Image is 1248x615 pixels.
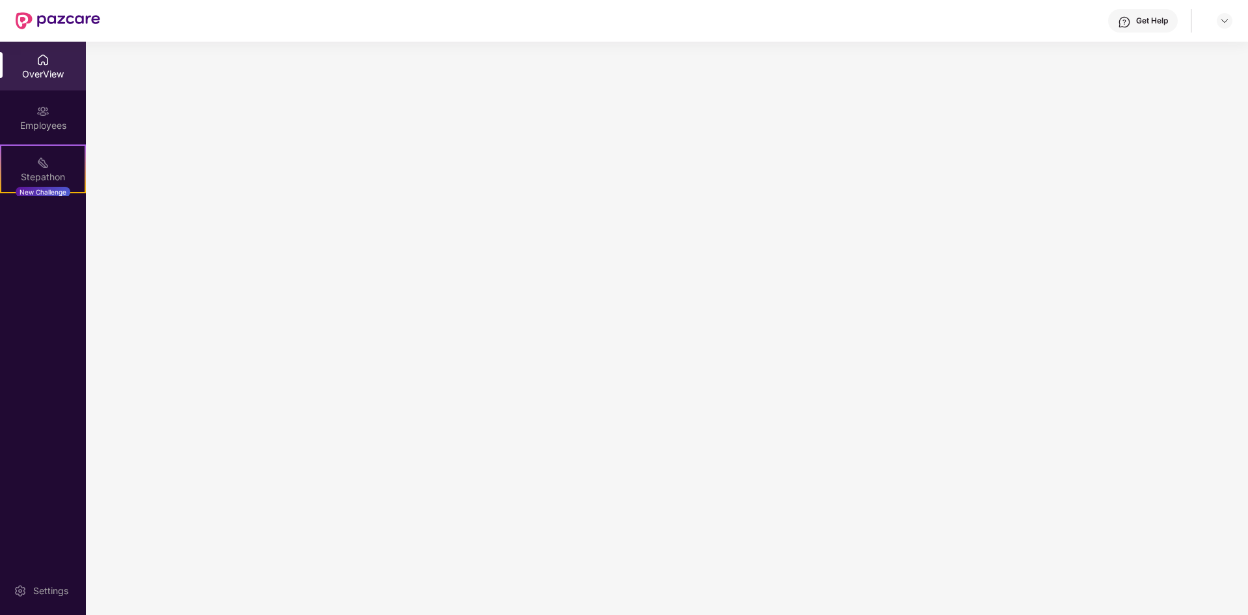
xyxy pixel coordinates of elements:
[1136,16,1168,26] div: Get Help
[1118,16,1131,29] img: svg+xml;base64,PHN2ZyBpZD0iSGVscC0zMngzMiIgeG1sbnM9Imh0dHA6Ly93d3cudzMub3JnLzIwMDAvc3ZnIiB3aWR0aD...
[16,12,100,29] img: New Pazcare Logo
[1,171,85,184] div: Stepathon
[1219,16,1230,26] img: svg+xml;base64,PHN2ZyBpZD0iRHJvcGRvd24tMzJ4MzIiIHhtbG5zPSJodHRwOi8vd3d3LnczLm9yZy8yMDAwL3N2ZyIgd2...
[36,105,49,118] img: svg+xml;base64,PHN2ZyBpZD0iRW1wbG95ZWVzIiB4bWxucz0iaHR0cDovL3d3dy53My5vcmcvMjAwMC9zdmciIHdpZHRoPS...
[36,156,49,169] img: svg+xml;base64,PHN2ZyB4bWxucz0iaHR0cDovL3d3dy53My5vcmcvMjAwMC9zdmciIHdpZHRoPSIyMSIgaGVpZ2h0PSIyMC...
[29,584,72,597] div: Settings
[16,187,70,197] div: New Challenge
[36,53,49,66] img: svg+xml;base64,PHN2ZyBpZD0iSG9tZSIgeG1sbnM9Imh0dHA6Ly93d3cudzMub3JnLzIwMDAvc3ZnIiB3aWR0aD0iMjAiIG...
[14,584,27,597] img: svg+xml;base64,PHN2ZyBpZD0iU2V0dGluZy0yMHgyMCIgeG1sbnM9Imh0dHA6Ly93d3cudzMub3JnLzIwMDAvc3ZnIiB3aW...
